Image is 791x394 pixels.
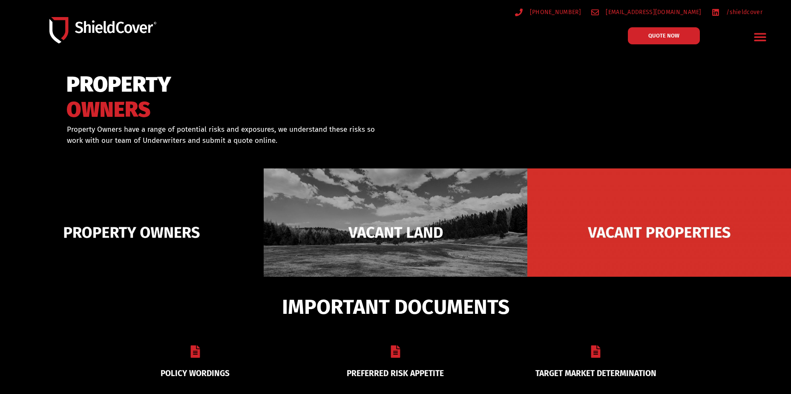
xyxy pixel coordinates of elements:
span: PROPERTY [66,76,171,93]
p: Property Owners have a range of potential risks and exposures, we understand these risks so work ... [67,124,385,146]
a: [PHONE_NUMBER] [515,7,581,17]
a: QUOTE NOW [628,27,700,44]
span: [EMAIL_ADDRESS][DOMAIN_NAME] [604,7,701,17]
a: PREFERRED RISK APPETITE [347,368,444,378]
a: POLICY WORDINGS [161,368,230,378]
img: Shield-Cover-Underwriting-Australia-logo-full [49,17,156,43]
img: Vacant Land liability cover [264,168,527,296]
span: IMPORTANT DOCUMENTS [282,299,509,315]
span: QUOTE NOW [648,33,679,38]
a: /shieldcover [712,7,762,17]
a: [EMAIL_ADDRESS][DOMAIN_NAME] [591,7,702,17]
div: Menu Toggle [750,27,770,47]
span: [PHONE_NUMBER] [528,7,581,17]
span: /shieldcover [724,7,762,17]
a: TARGET MARKET DETERMINATION [535,368,656,378]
